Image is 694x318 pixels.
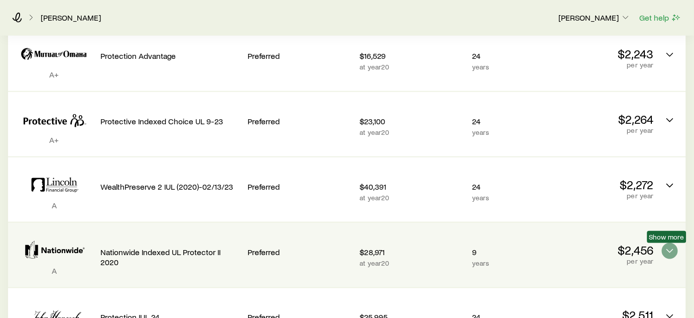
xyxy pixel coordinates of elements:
[549,192,654,200] p: per year
[472,63,541,71] p: years
[100,247,240,267] p: Nationwide Indexed UL Protector II 2020
[472,116,541,126] p: 24
[360,194,464,202] p: at year 20
[248,247,352,257] p: Preferred
[360,247,464,257] p: $28,971
[100,182,240,192] p: WealthPreserve 2 IUL (2020)-02/13/23
[360,63,464,71] p: at year 20
[558,12,631,24] button: [PERSON_NAME]
[549,47,654,61] p: $2,243
[549,257,654,265] p: per year
[16,266,92,276] p: A
[549,126,654,134] p: per year
[100,51,240,61] p: Protection Advantage
[472,194,541,202] p: years
[549,112,654,126] p: $2,264
[100,116,240,126] p: Protective Indexed Choice UL 9-23
[472,182,541,192] p: 24
[40,13,101,23] a: [PERSON_NAME]
[360,116,464,126] p: $23,100
[16,69,92,79] p: A+
[549,243,654,257] p: $2,456
[472,51,541,61] p: 24
[248,182,352,192] p: Preferred
[248,51,352,61] p: Preferred
[472,128,541,136] p: years
[472,259,541,267] p: years
[472,247,541,257] p: 9
[549,178,654,192] p: $2,272
[248,116,352,126] p: Preferred
[360,259,464,267] p: at year 20
[360,128,464,136] p: at year 20
[558,13,631,23] p: [PERSON_NAME]
[639,12,682,24] button: Get help
[649,233,684,241] span: Show more
[16,135,92,145] p: A+
[360,182,464,192] p: $40,391
[360,51,464,61] p: $16,529
[549,61,654,69] p: per year
[16,200,92,210] p: A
